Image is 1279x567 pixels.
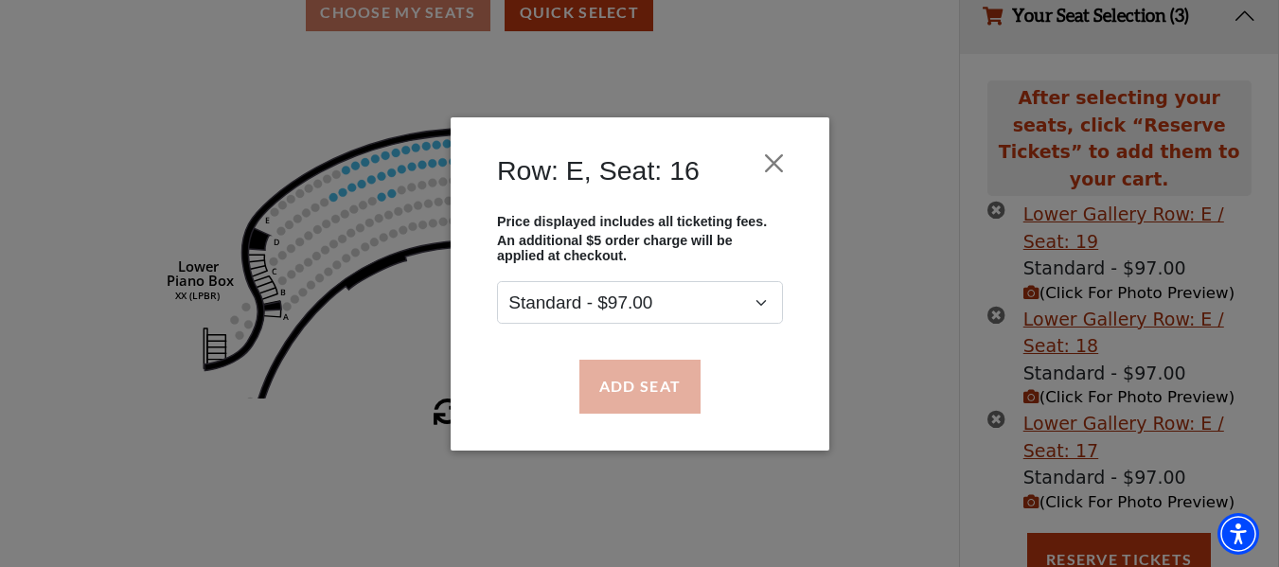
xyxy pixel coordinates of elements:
button: Close [755,145,791,181]
button: Add Seat [578,360,700,413]
h4: Row: E, Seat: 16 [497,154,700,186]
div: Accessibility Menu [1217,513,1259,555]
p: An additional $5 order charge will be applied at checkout. [497,233,783,263]
p: Price displayed includes all ticketing fees. [497,213,783,228]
